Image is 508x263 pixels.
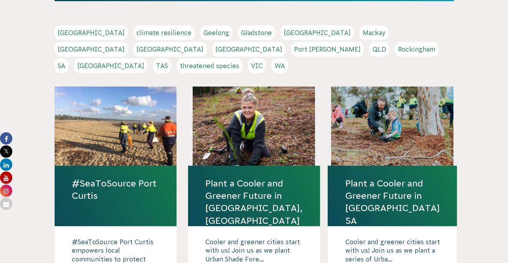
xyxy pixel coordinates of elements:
a: Gladstone [238,25,275,40]
a: Port [PERSON_NAME] [291,42,364,57]
a: [GEOGRAPHIC_DATA] [55,42,128,57]
a: threatened species [177,58,242,73]
a: QLD [370,42,389,57]
a: TAS [153,58,171,73]
a: [GEOGRAPHIC_DATA] [133,42,207,57]
a: Geelong [200,25,232,40]
a: [GEOGRAPHIC_DATA] [281,25,354,40]
a: Plant a Cooler and Greener Future in [GEOGRAPHIC_DATA], [GEOGRAPHIC_DATA] [205,177,303,227]
a: VIC [248,58,266,73]
a: SA [55,58,68,73]
a: Mackay [360,25,388,40]
a: #SeaToSource Port Curtis [72,177,160,202]
a: Rockingham [395,42,438,57]
a: [GEOGRAPHIC_DATA] [55,25,128,40]
a: Plant a Cooler and Greener Future in [GEOGRAPHIC_DATA] SA [345,177,440,227]
a: [GEOGRAPHIC_DATA] [212,42,285,57]
a: [GEOGRAPHIC_DATA] [74,58,147,73]
a: WA [271,58,288,73]
a: climate resilience [133,25,195,40]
